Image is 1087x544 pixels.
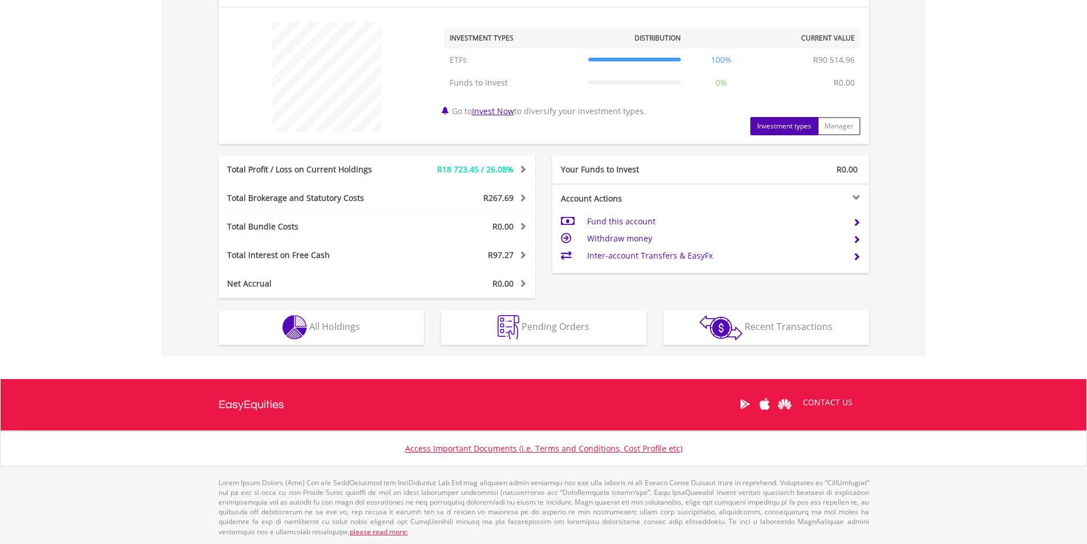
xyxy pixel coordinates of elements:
span: R0.00 [837,164,858,175]
td: R0.00 [828,71,860,94]
div: Account Actions [552,193,711,204]
button: Manager [818,117,860,135]
th: Investment Types [444,27,583,49]
th: Current Value [756,27,860,49]
div: Your Funds to Invest [552,164,711,175]
img: holdings-wht.png [282,315,307,340]
a: Access Important Documents (i.e. Terms and Conditions, Cost Profile etc) [405,443,682,454]
button: Pending Orders [441,311,646,345]
a: Invest Now [472,106,514,116]
div: Total Interest on Free Cash [219,249,403,261]
span: R0.00 [492,221,514,232]
img: transactions-zar-wht.png [700,315,742,340]
button: Recent Transactions [664,311,869,345]
span: R18 723.45 / 26.08% [437,164,514,175]
div: Total Brokerage and Statutory Costs [219,192,403,204]
span: R97.27 [488,249,514,260]
div: Net Accrual [219,278,403,289]
td: 100% [686,49,756,71]
button: Investment types [750,117,818,135]
button: All Holdings [219,311,424,345]
span: Pending Orders [522,320,589,333]
a: Huawei [775,386,795,422]
span: R0.00 [492,278,514,289]
div: Total Profit / Loss on Current Holdings [219,164,403,175]
a: Google Play [735,386,755,422]
span: R267.69 [483,192,514,203]
a: EasyEquities [219,379,284,430]
td: 0% [686,71,756,94]
td: Fund this account [587,213,843,230]
td: Withdraw money [587,230,843,247]
a: Apple [755,386,775,422]
div: Go to to diversify your investment types. [435,16,869,135]
p: Lorem Ipsum Dolors (Ame) Con a/e SeddOeiusmod tem InciDiduntut Lab Etd mag aliquaen admin veniamq... [219,478,869,537]
td: Inter-account Transfers & EasyFx [587,247,843,264]
span: All Holdings [309,320,360,333]
div: Total Bundle Costs [219,221,403,232]
div: Distribution [635,33,681,43]
a: please read more: [350,527,408,537]
td: Funds to Invest [444,71,583,94]
td: ETFs [444,49,583,71]
img: pending_instructions-wht.png [498,315,519,340]
span: Recent Transactions [745,320,833,333]
a: CONTACT US [795,386,860,418]
td: R90 514.96 [807,49,860,71]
